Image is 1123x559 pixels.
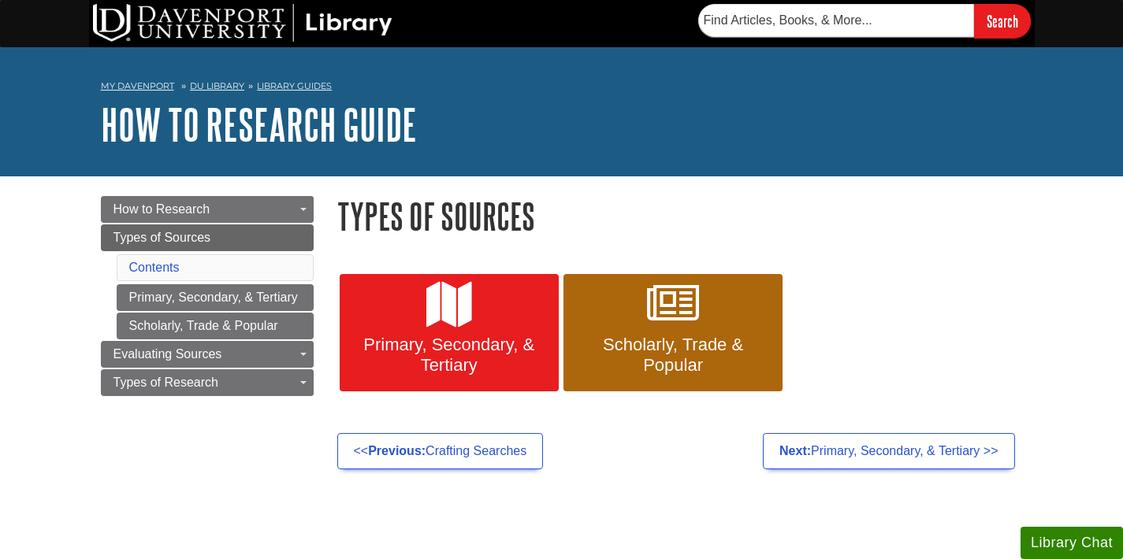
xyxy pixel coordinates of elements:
[337,433,544,469] a: <<Previous:Crafting Searches
[575,335,771,376] span: Scholarly, Trade & Popular
[1021,527,1123,559] button: Library Chat
[763,433,1014,469] a: Next:Primary, Secondary, & Tertiary >>
[698,4,1031,38] form: Searches DU Library's articles, books, and more
[101,196,314,223] a: How to Research
[337,196,1023,236] h1: Types of Sources
[101,369,314,396] a: Types of Research
[117,313,314,339] a: Scholarly, Trade & Popular
[340,274,559,392] a: Primary, Secondary, & Tertiary
[101,341,314,368] a: Evaluating Sources
[101,224,314,251] a: Types of Sources
[257,80,332,91] a: Library Guides
[101,100,417,149] a: How to Research Guide
[101,76,1023,101] nav: breadcrumb
[101,196,314,396] div: Guide Page Menu
[113,376,218,389] span: Types of Research
[113,202,210,216] span: How to Research
[113,347,222,361] span: Evaluating Sources
[563,274,783,392] a: Scholarly, Trade & Popular
[698,4,974,37] input: Find Articles, Books, & More...
[117,284,314,311] a: Primary, Secondary, & Tertiary
[113,231,211,244] span: Types of Sources
[93,4,392,42] img: DU Library
[368,444,426,457] strong: Previous:
[190,80,244,91] a: DU Library
[351,335,547,376] span: Primary, Secondary, & Tertiary
[129,261,180,274] a: Contents
[101,80,174,93] a: My Davenport
[779,444,811,457] strong: Next:
[974,4,1031,38] input: Search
